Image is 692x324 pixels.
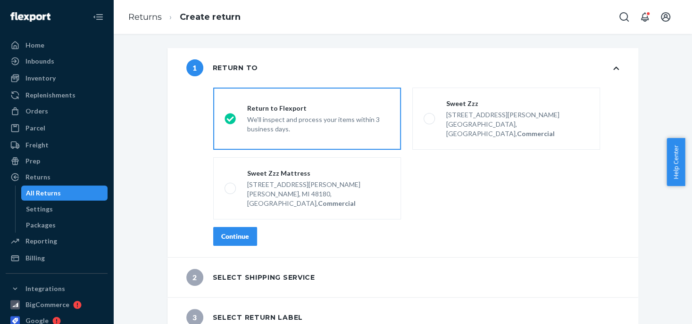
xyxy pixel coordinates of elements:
div: Sweet Zzz Mattress [247,169,390,178]
a: Returns [6,170,108,185]
ol: breadcrumbs [121,3,248,31]
button: Open notifications [635,8,654,26]
a: Inbounds [6,54,108,69]
a: Orders [6,104,108,119]
div: Inbounds [25,57,54,66]
div: BigCommerce [25,300,69,309]
button: Open Search Box [615,8,634,26]
strong: Commercial [517,130,555,138]
div: Prep [25,156,40,166]
div: [GEOGRAPHIC_DATA], [GEOGRAPHIC_DATA], [446,120,589,138]
div: Parcel [25,123,45,133]
button: Open account menu [656,8,675,26]
div: Select shipping service [186,269,315,286]
a: Create return [180,12,241,22]
a: Reporting [6,234,108,249]
div: Home [25,40,44,50]
div: Integrations [25,284,65,293]
div: Return to Flexport [247,104,390,113]
strong: Commercial [318,199,356,207]
div: [PERSON_NAME], MI 48180, [GEOGRAPHIC_DATA], [247,189,390,208]
div: [STREET_ADDRESS][PERSON_NAME] [446,110,589,120]
a: Returns [128,12,162,22]
button: Help Center [667,138,685,186]
span: 1 [186,59,203,76]
div: Orders [25,106,48,116]
a: Home [6,38,108,53]
div: Freight [25,140,49,150]
div: Inventory [25,73,56,83]
div: All Returns [26,188,61,198]
a: Packages [21,218,108,233]
div: Sweet Zzz [446,99,589,108]
button: Continue [213,227,257,246]
div: Returns [25,172,50,182]
a: BigCommerce [6,297,108,312]
div: Settings [26,204,53,214]
div: Billing [25,253,45,263]
span: 2 [186,269,203,286]
button: Close Navigation [89,8,108,26]
a: Settings [21,202,108,217]
a: Freight [6,138,108,153]
a: Prep [6,154,108,169]
div: Continue [221,232,249,241]
div: [STREET_ADDRESS][PERSON_NAME] [247,180,390,189]
button: Integrations [6,281,108,296]
div: Replenishments [25,90,75,100]
div: Packages [26,220,56,230]
img: Flexport logo [10,12,50,22]
div: Return to [186,59,258,76]
div: We'll inspect and process your items within 3 business days. [247,113,390,134]
a: Billing [6,251,108,266]
a: Replenishments [6,88,108,103]
div: Reporting [25,236,57,246]
a: All Returns [21,186,108,201]
a: Inventory [6,71,108,86]
a: Parcel [6,121,108,136]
